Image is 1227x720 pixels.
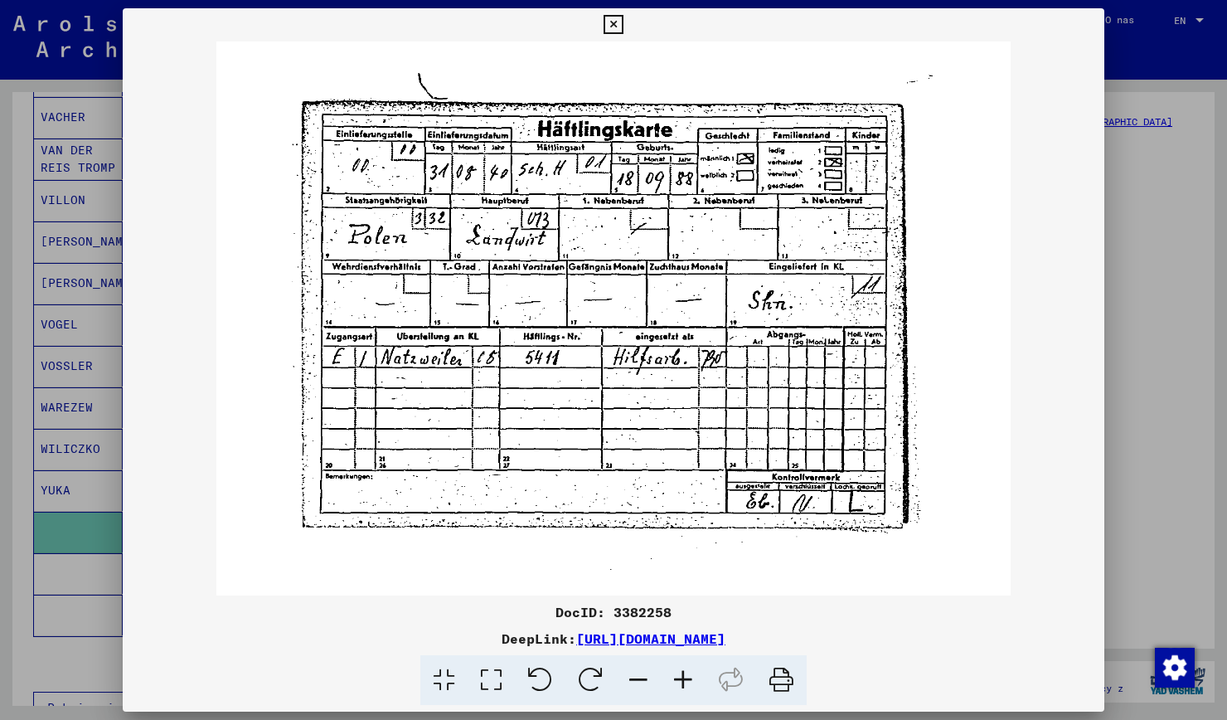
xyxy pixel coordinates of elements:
[1154,647,1194,687] div: Zmienianie zgody
[123,629,1104,649] div: DeepLink:
[1155,648,1195,688] img: Zmienianie zgody
[576,630,725,647] a: [URL][DOMAIN_NAME]
[123,41,1104,596] img: FMAAAAASUVORK5CYII=
[123,602,1104,622] div: DocID: 3382258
